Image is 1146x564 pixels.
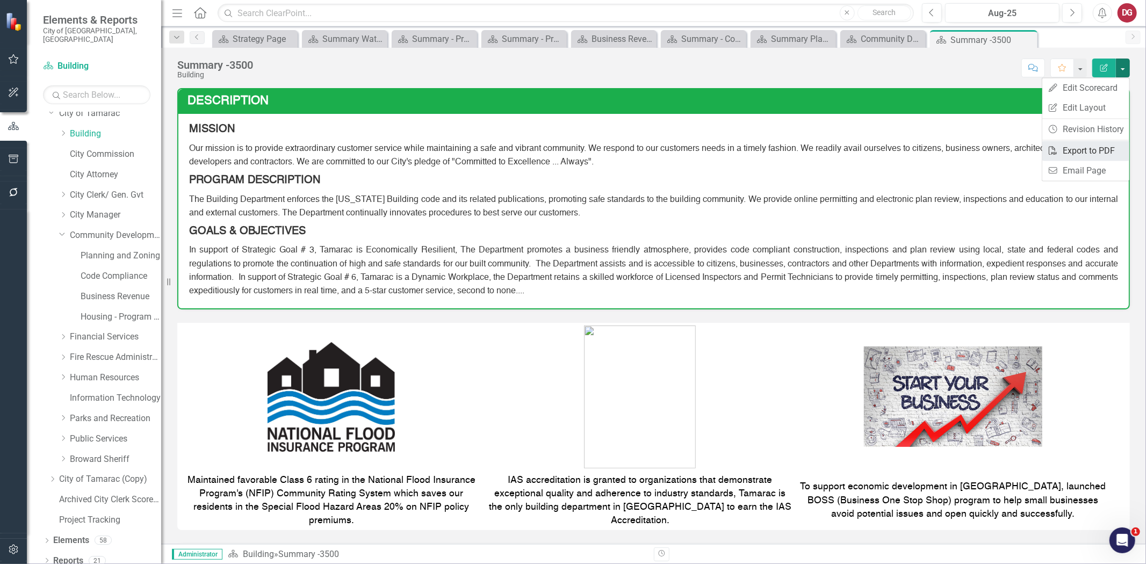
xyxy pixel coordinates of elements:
[1042,78,1129,98] a: Edit Scorecard
[1109,527,1135,553] iframe: Intercom live chat
[864,346,1042,447] img: 10 Top Tips For Starting a Business in France
[70,189,161,201] a: City Clerk/ Gen. Gvt
[177,71,253,79] div: Building
[771,32,833,46] div: Summary Planning and Zoning - Program Description (3010)
[189,144,1095,167] span: Our mission is to provide extraordinary customer service while maintaining a safe and vibrant com...
[59,494,161,506] a: Archived City Clerk Scorecard
[795,471,1112,531] td: To support economic development in [GEOGRAPHIC_DATA], launched BOSS (Business One Stop Shop) prog...
[843,32,923,46] a: Community Development
[43,85,150,104] input: Search Below...
[233,32,295,46] div: Strategy Page
[53,534,89,547] a: Elements
[681,32,744,46] div: Summary - Code Enforcement (3020)
[189,196,1118,218] span: The Building Department enforces the [US_STATE] Building code and its related publications, promo...
[70,433,161,445] a: Public Services
[189,175,320,186] strong: PROGRAM DESCRIPTION
[243,549,274,559] a: Building
[268,342,395,452] img: Community Rating System | Kill Devil Hills, NC! - Official Website
[43,26,150,44] small: City of [GEOGRAPHIC_DATA], [GEOGRAPHIC_DATA]
[70,392,161,404] a: Information Technology
[1042,119,1129,139] a: Revision History
[664,32,744,46] a: Summary - Code Enforcement (3020)
[70,148,161,161] a: City Commission
[592,32,654,46] div: Business Revenue - Program Description (3030)
[278,549,339,559] div: Summary -3500
[70,453,161,466] a: Broward Sheriff
[1042,161,1129,180] a: Email Page
[189,124,235,135] strong: MISSION
[189,226,306,237] strong: GOALS & OBJECTIVES
[484,32,564,46] a: Summary - Program Description (CDBG/SHIP/NSP/HOME)
[70,209,161,221] a: City Manager
[43,13,150,26] span: Elements & Reports
[188,95,1123,107] h3: Description
[305,32,385,46] a: Summary Water Treatment - Program Description (6020)
[59,473,161,486] a: City of Tamarac (Copy)
[502,32,564,46] div: Summary - Program Description (CDBG/SHIP/NSP/HOME)
[857,5,911,20] button: Search
[5,12,24,31] img: ClearPoint Strategy
[412,32,474,46] div: Summary - Program Description (1300)
[172,549,222,560] span: Administrator
[43,60,150,73] a: Building
[1131,527,1140,536] span: 1
[95,536,112,545] div: 58
[228,548,646,561] div: »
[753,32,833,46] a: Summary Planning and Zoning - Program Description (3010)
[394,32,474,46] a: Summary - Program Description (1300)
[945,3,1059,23] button: Aug-25
[70,128,161,140] a: Building
[189,246,1118,295] span: In support of Strategic Goal # 3, Tamarac is Economically Resilient, The Department promotes a bu...
[70,331,161,343] a: Financial Services
[1042,98,1129,118] a: Edit Layout
[81,270,161,283] a: Code Compliance
[177,59,253,71] div: Summary -3500
[81,291,161,303] a: Business Revenue
[322,32,385,46] div: Summary Water Treatment - Program Description (6020)
[218,4,914,23] input: Search ClearPoint...
[81,311,161,323] a: Housing - Program Description (CDBG/SHIP/NSP/HOME)
[177,471,486,531] td: Maintained favorable Class 6 rating in the National Flood Insurance Program's (NFIP) Community Ra...
[1118,3,1137,23] button: DG
[215,32,295,46] a: Strategy Page
[81,250,161,262] a: Planning and Zoning
[584,326,696,468] img: image_1b3miuje6ei6y.png
[70,372,161,384] a: Human Resources
[70,351,161,364] a: Fire Rescue Administration
[861,32,923,46] div: Community Development
[949,7,1056,20] div: Aug-25
[70,229,161,242] a: Community Development
[59,107,161,120] a: City of Tamarac
[486,471,795,531] td: IAS accreditation is granted to organizations that demonstrate exceptional quality and adherence ...
[873,8,896,17] span: Search
[950,33,1035,47] div: Summary -3500
[70,169,161,181] a: City Attorney
[1042,141,1129,161] a: Export to PDF
[574,32,654,46] a: Business Revenue - Program Description (3030)
[59,514,161,526] a: Project Tracking
[70,413,161,425] a: Parks and Recreation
